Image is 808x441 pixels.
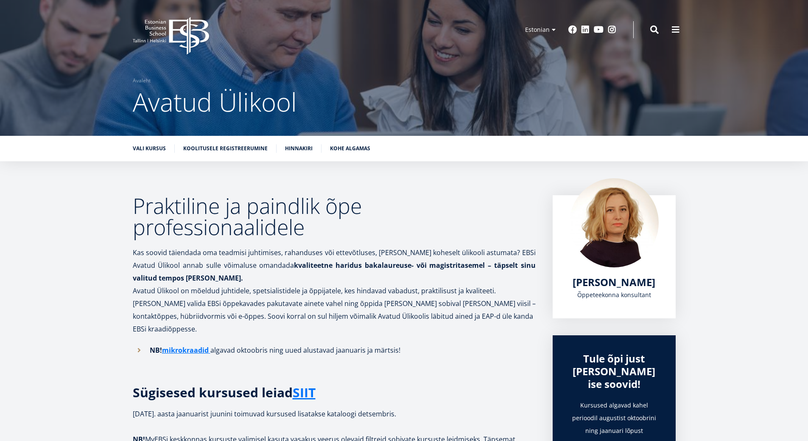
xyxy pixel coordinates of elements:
a: SIIT [293,386,316,399]
p: Kas soovid täiendada oma teadmisi juhtimises, rahanduses või ettevõtluses, [PERSON_NAME] koheselt... [133,246,536,284]
a: Instagram [608,25,616,34]
strong: NB! [150,345,210,355]
a: Avaleht [133,76,151,85]
div: Õppeteekonna konsultant [570,289,659,301]
span: [PERSON_NAME] [573,275,655,289]
strong: Sügisesed kursused leiad [133,384,316,401]
a: Hinnakiri [285,144,313,153]
a: Linkedin [581,25,590,34]
h2: Praktiline ja paindlik õpe professionaalidele [133,195,536,238]
p: Avatud Ülikool on mõeldud juhtidele, spetsialistidele ja õppijatele, kes hindavad vabadust, prakt... [133,284,536,335]
a: m [162,344,169,357]
li: algavad oktoobris ning uued alustavad jaanuaris ja märtsis! [133,344,536,357]
img: Kadri Osula Learning Journey Advisor [570,178,659,267]
a: ikrokraadid [169,344,209,357]
a: [PERSON_NAME] [573,276,655,289]
strong: kvaliteetne haridus bakalaureuse- või magistritasemel – täpselt sinu valitud tempos [PERSON_NAME]. [133,261,536,283]
a: Koolitusele registreerumine [183,144,268,153]
a: Facebook [568,25,577,34]
div: Tule õpi just [PERSON_NAME] ise soovid! [570,352,659,390]
a: Youtube [594,25,604,34]
span: Avatud Ülikool [133,84,297,119]
a: Kohe algamas [330,144,370,153]
a: Vali kursus [133,144,166,153]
